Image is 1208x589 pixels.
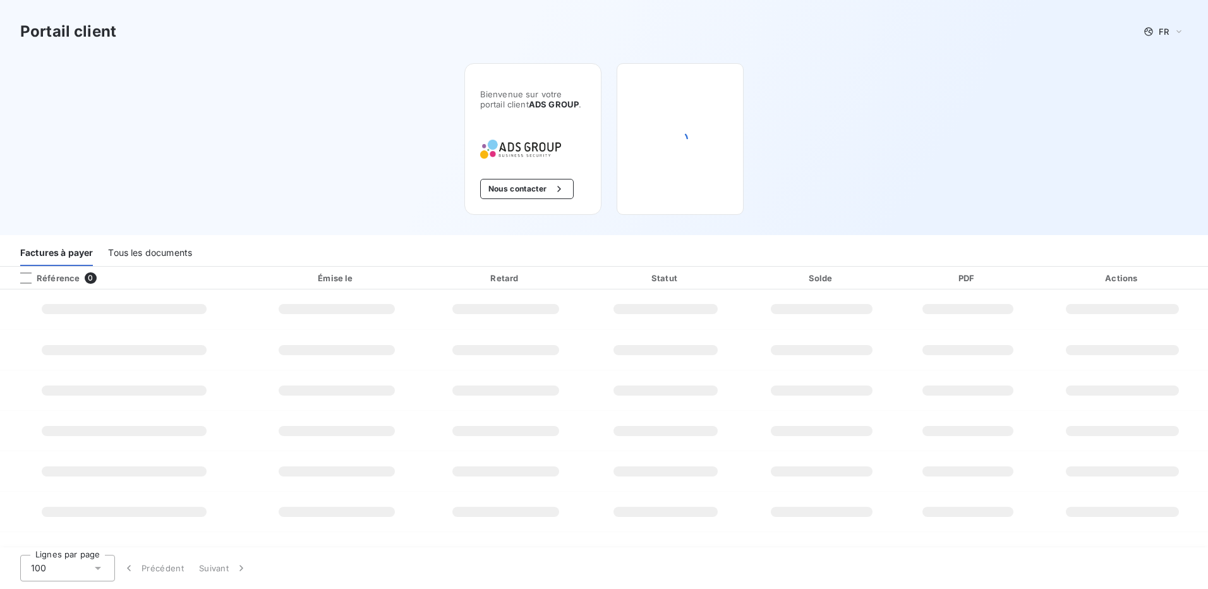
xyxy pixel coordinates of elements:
[427,272,584,284] div: Retard
[251,272,423,284] div: Émise le
[20,20,116,43] h3: Portail client
[529,99,579,109] span: ADS GROUP
[589,272,742,284] div: Statut
[191,555,255,581] button: Suivant
[20,240,93,266] div: Factures à payer
[1039,272,1205,284] div: Actions
[480,89,586,109] span: Bienvenue sur votre portail client .
[108,240,192,266] div: Tous les documents
[85,272,96,284] span: 0
[115,555,191,581] button: Précédent
[747,272,897,284] div: Solde
[31,562,46,574] span: 100
[480,179,574,199] button: Nous contacter
[10,272,80,284] div: Référence
[901,272,1034,284] div: PDF
[1159,27,1169,37] span: FR
[480,140,561,159] img: Company logo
